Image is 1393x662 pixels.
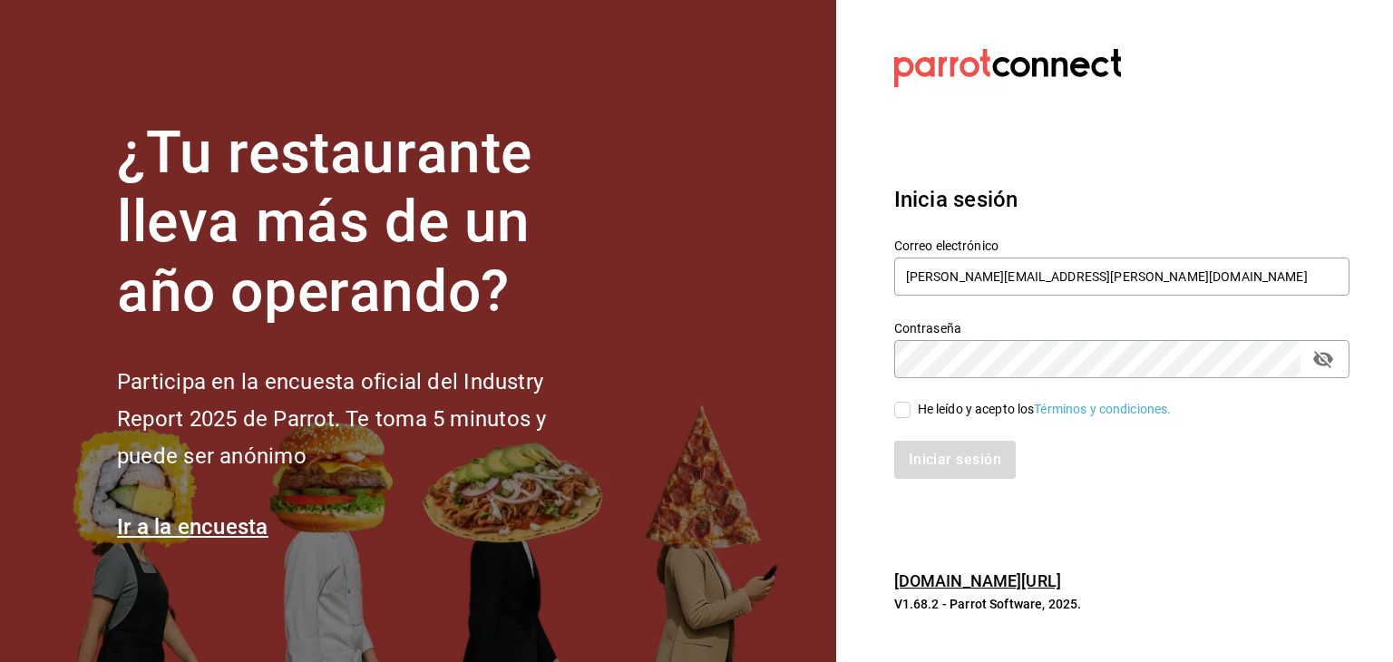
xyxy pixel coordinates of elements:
[894,321,1349,334] label: Contraseña
[894,239,1349,251] label: Correo electrónico
[894,571,1061,590] a: [DOMAIN_NAME][URL]
[1308,344,1339,375] button: passwordField
[117,364,607,474] h2: Participa en la encuesta oficial del Industry Report 2025 de Parrot. Te toma 5 minutos y puede se...
[894,595,1349,613] p: V1.68.2 - Parrot Software, 2025.
[117,119,607,327] h1: ¿Tu restaurante lleva más de un año operando?
[117,514,268,540] a: Ir a la encuesta
[894,183,1349,216] h3: Inicia sesión
[918,400,1172,419] div: He leído y acepto los
[1034,402,1171,416] a: Términos y condiciones.
[894,258,1349,296] input: Ingresa tu correo electrónico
